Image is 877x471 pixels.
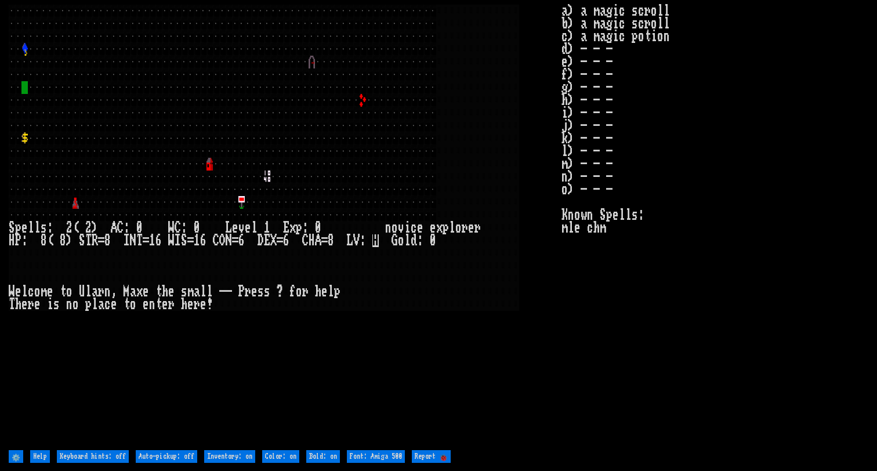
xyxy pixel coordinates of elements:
[34,298,41,311] div: e
[417,234,423,247] div: :
[143,298,149,311] div: e
[455,222,462,234] div: o
[85,285,92,298] div: l
[392,234,398,247] div: G
[372,234,379,247] mark: H
[124,234,130,247] div: I
[194,222,200,234] div: 0
[436,222,443,234] div: x
[315,285,321,298] div: h
[41,234,47,247] div: 8
[398,222,404,234] div: v
[136,285,143,298] div: x
[412,450,451,463] input: Report 🐞
[53,298,60,311] div: s
[57,450,129,463] input: Keyboard hints: off
[561,5,868,447] stats: a) a magic scroll b) a magic scroll c) a magic potion d) - - - e) - - - f) - - - g) - - - h) - - ...
[15,234,21,247] div: P
[181,234,187,247] div: S
[200,298,206,311] div: e
[60,234,66,247] div: 8
[468,222,474,234] div: e
[430,234,436,247] div: 0
[411,234,417,247] div: d
[162,298,168,311] div: e
[85,234,92,247] div: T
[206,285,213,298] div: l
[206,298,213,311] div: !
[181,298,187,311] div: h
[130,234,136,247] div: N
[92,285,98,298] div: a
[9,450,23,463] input: ⚙️
[187,285,194,298] div: m
[296,222,302,234] div: p
[264,234,270,247] div: E
[47,234,53,247] div: (
[302,285,309,298] div: r
[258,234,264,247] div: D
[175,222,181,234] div: C
[111,222,117,234] div: A
[306,450,340,463] input: Bold: on
[111,285,117,298] div: ,
[124,222,130,234] div: :
[226,234,232,247] div: N
[302,222,309,234] div: :
[155,234,162,247] div: 6
[296,285,302,298] div: o
[155,298,162,311] div: t
[226,285,232,298] div: -
[392,222,398,234] div: o
[168,298,175,311] div: r
[289,285,296,298] div: f
[66,234,73,247] div: )
[21,298,28,311] div: e
[130,298,136,311] div: o
[168,222,175,234] div: W
[143,285,149,298] div: e
[347,450,405,463] input: Font: Amiga 500
[226,222,232,234] div: L
[28,298,34,311] div: r
[98,285,104,298] div: r
[264,222,270,234] div: 1
[181,285,187,298] div: s
[47,222,53,234] div: :
[149,298,155,311] div: n
[21,222,28,234] div: e
[136,222,143,234] div: 0
[262,450,299,463] input: Color: on
[168,234,175,247] div: W
[443,222,449,234] div: p
[98,234,104,247] div: =
[117,222,124,234] div: C
[15,298,21,311] div: h
[417,222,423,234] div: e
[136,450,197,463] input: Auto-pickup: off
[104,298,111,311] div: c
[73,222,79,234] div: (
[321,285,328,298] div: e
[124,298,130,311] div: t
[9,234,15,247] div: H
[85,298,92,311] div: p
[283,234,289,247] div: 6
[353,234,360,247] div: V
[251,285,258,298] div: e
[104,285,111,298] div: n
[79,234,85,247] div: S
[270,234,277,247] div: X
[245,222,251,234] div: e
[130,285,136,298] div: a
[34,222,41,234] div: l
[92,298,98,311] div: l
[15,285,21,298] div: e
[181,222,187,234] div: :
[98,298,104,311] div: a
[283,222,289,234] div: E
[289,222,296,234] div: x
[277,285,283,298] div: ?
[474,222,481,234] div: r
[232,222,238,234] div: e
